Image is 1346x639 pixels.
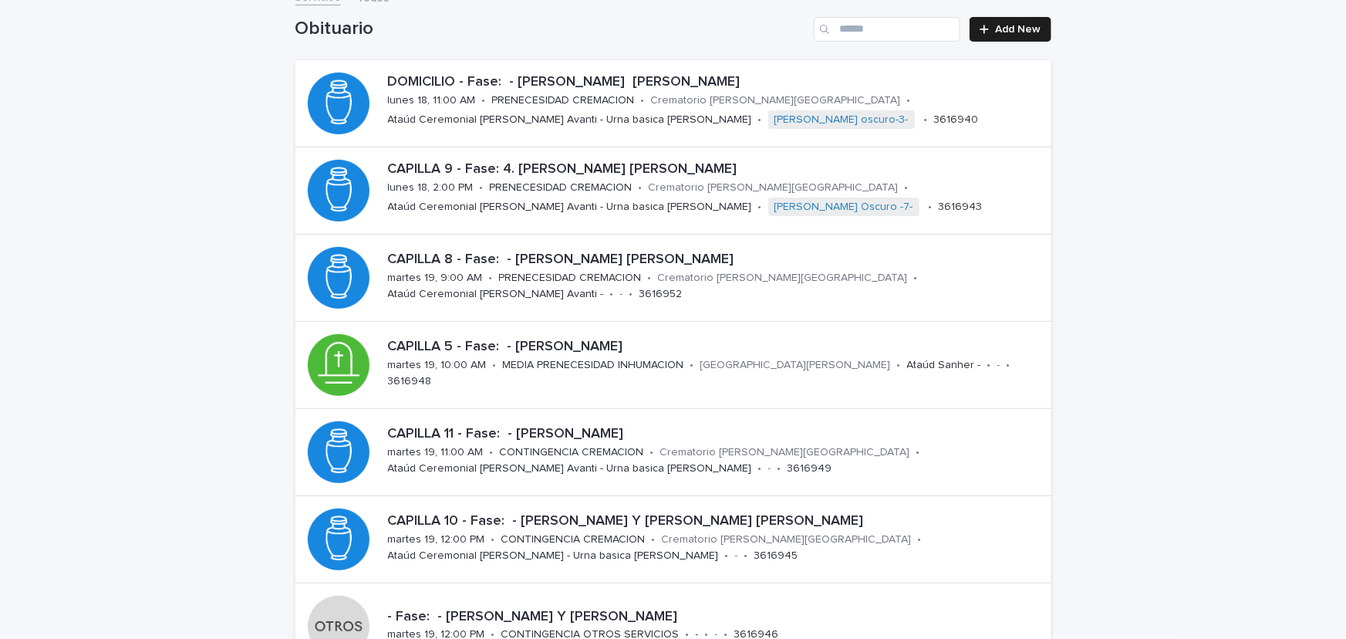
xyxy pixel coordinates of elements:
[388,201,752,214] p: Ataúd Ceremonial [PERSON_NAME] Avanti - Urna basica [PERSON_NAME]
[700,359,891,372] p: [GEOGRAPHIC_DATA][PERSON_NAME]
[758,113,762,127] p: •
[774,201,913,214] a: [PERSON_NAME] Oscuro -7-
[897,359,901,372] p: •
[388,375,432,388] p: 3616948
[490,181,633,194] p: PRENECESIDAD CREMACION
[778,462,781,475] p: •
[388,161,1045,178] p: CAPILLA 9 - Fase: 4. [PERSON_NAME] [PERSON_NAME]
[916,446,920,459] p: •
[388,513,1045,530] p: CAPILLA 10 - Fase: - [PERSON_NAME] Y [PERSON_NAME] [PERSON_NAME]
[907,359,981,372] p: Ataúd Sanher -
[997,359,1000,372] p: -
[388,74,1045,91] p: DOMICILIO - Fase: - [PERSON_NAME] [PERSON_NAME]
[489,272,493,285] p: •
[490,446,494,459] p: •
[500,446,644,459] p: CONTINGENCIA CREMACION
[758,201,762,214] p: •
[652,533,656,546] p: •
[970,17,1051,42] a: Add New
[388,339,1045,356] p: CAPILLA 5 - Fase: - [PERSON_NAME]
[480,181,484,194] p: •
[388,426,1045,443] p: CAPILLA 11 - Fase: - [PERSON_NAME]
[905,181,909,194] p: •
[641,94,645,107] p: •
[388,549,719,563] p: Ataúd Ceremonial [PERSON_NAME] - Urna basica [PERSON_NAME]
[758,462,762,475] p: •
[1007,359,1010,372] p: •
[658,272,908,285] p: Crematorio [PERSON_NAME][GEOGRAPHIC_DATA]
[388,252,1045,269] p: CAPILLA 8 - Fase: - [PERSON_NAME] [PERSON_NAME]
[918,533,922,546] p: •
[388,94,476,107] p: lunes 18, 11:00 AM
[639,288,683,301] p: 3616952
[934,113,979,127] p: 3616940
[814,17,960,42] input: Search
[388,288,604,301] p: Ataúd Ceremonial [PERSON_NAME] Avanti -
[501,533,646,546] p: CONTINGENCIA CREMACION
[651,94,901,107] p: Crematorio [PERSON_NAME][GEOGRAPHIC_DATA]
[388,113,752,127] p: Ataúd Ceremonial [PERSON_NAME] Avanti - Urna basica [PERSON_NAME]
[620,288,623,301] p: -
[388,609,1045,626] p: - Fase: - [PERSON_NAME] Y [PERSON_NAME]
[725,549,729,563] p: •
[629,288,633,301] p: •
[493,359,497,372] p: •
[388,462,752,475] p: Ataúd Ceremonial [PERSON_NAME] Avanti - Urna basica [PERSON_NAME]
[639,181,643,194] p: •
[388,359,487,372] p: martes 19, 10:00 AM
[788,462,832,475] p: 3616949
[690,359,694,372] p: •
[987,359,991,372] p: •
[388,533,485,546] p: martes 19, 12:00 PM
[735,549,738,563] p: -
[662,533,912,546] p: Crematorio [PERSON_NAME][GEOGRAPHIC_DATA]
[610,288,614,301] p: •
[503,359,684,372] p: MEDIA PRENECESIDAD INHUMACION
[295,235,1051,322] a: CAPILLA 8 - Fase: - [PERSON_NAME] [PERSON_NAME]martes 19, 9:00 AM•PRENECESIDAD CREMACION•Cremator...
[924,113,928,127] p: •
[388,272,483,285] p: martes 19, 9:00 AM
[295,147,1051,235] a: CAPILLA 9 - Fase: 4. [PERSON_NAME] [PERSON_NAME]lunes 18, 2:00 PM•PRENECESIDAD CREMACION•Cremator...
[649,181,899,194] p: Crematorio [PERSON_NAME][GEOGRAPHIC_DATA]
[774,113,909,127] a: [PERSON_NAME] oscuro-3-
[914,272,918,285] p: •
[907,94,911,107] p: •
[295,60,1051,147] a: DOMICILIO - Fase: - [PERSON_NAME] [PERSON_NAME]lunes 18, 11:00 AM•PRENECESIDAD CREMACION•Cremator...
[491,533,495,546] p: •
[660,446,910,459] p: Crematorio [PERSON_NAME][GEOGRAPHIC_DATA]
[996,24,1041,35] span: Add New
[295,322,1051,409] a: CAPILLA 5 - Fase: - [PERSON_NAME]martes 19, 10:00 AM•MEDIA PRENECESIDAD INHUMACION•[GEOGRAPHIC_DA...
[388,446,484,459] p: martes 19, 11:00 AM
[388,181,474,194] p: lunes 18, 2:00 PM
[650,446,654,459] p: •
[754,549,798,563] p: 3616945
[744,549,748,563] p: •
[482,94,486,107] p: •
[295,409,1051,496] a: CAPILLA 11 - Fase: - [PERSON_NAME]martes 19, 11:00 AM•CONTINGENCIA CREMACION•Crematorio [PERSON_N...
[929,201,933,214] p: •
[648,272,652,285] p: •
[295,18,808,40] h1: Obituario
[492,94,635,107] p: PRENECESIDAD CREMACION
[499,272,642,285] p: PRENECESIDAD CREMACION
[768,462,771,475] p: -
[939,201,983,214] p: 3616943
[295,496,1051,583] a: CAPILLA 10 - Fase: - [PERSON_NAME] Y [PERSON_NAME] [PERSON_NAME]martes 19, 12:00 PM•CONTINGENCIA ...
